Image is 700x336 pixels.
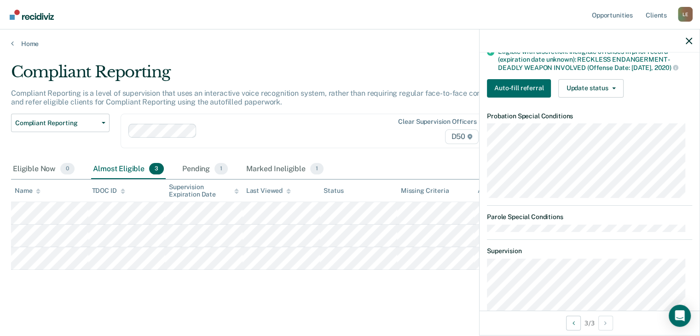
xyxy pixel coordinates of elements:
[566,316,581,330] button: Previous Opportunity
[11,89,526,106] p: Compliant Reporting is a level of supervision that uses an interactive voice recognition system, ...
[149,163,164,175] span: 3
[60,163,75,175] span: 0
[11,40,689,48] a: Home
[11,63,536,89] div: Compliant Reporting
[11,159,76,180] div: Eligible Now
[10,10,54,20] img: Recidiviz
[669,305,691,327] div: Open Intercom Messenger
[91,159,166,180] div: Almost Eligible
[324,187,343,195] div: Status
[598,316,613,330] button: Next Opportunity
[654,64,678,71] span: 2020)
[214,163,228,175] span: 1
[398,118,476,126] div: Clear supervision officers
[169,183,239,199] div: Supervision Expiration Date
[498,48,692,71] div: Eligible with discretion: Ineligible offenses in prior record (expiration date unknown): RECKLESS...
[487,112,692,120] dt: Probation Special Conditions
[445,129,478,144] span: D50
[310,163,324,175] span: 1
[678,7,693,22] button: Profile dropdown button
[244,159,325,180] div: Marked Ineligible
[487,247,692,255] dt: Supervision
[487,213,692,221] dt: Parole Special Conditions
[246,187,291,195] div: Last Viewed
[558,79,623,98] button: Update status
[487,79,555,98] a: Navigate to form link
[180,159,230,180] div: Pending
[480,311,700,335] div: 3 / 3
[92,187,125,195] div: TDOC ID
[401,187,449,195] div: Missing Criteria
[478,187,521,195] div: Assigned to
[487,79,551,98] button: Auto-fill referral
[678,7,693,22] div: L E
[15,119,98,127] span: Compliant Reporting
[15,187,40,195] div: Name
